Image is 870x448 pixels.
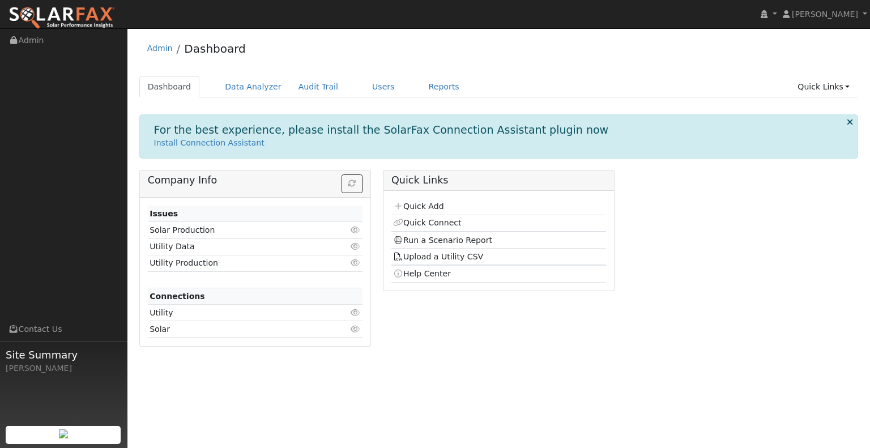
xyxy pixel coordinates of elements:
[154,138,265,147] a: Install Connection Assistant
[59,429,68,438] img: retrieve
[148,222,328,238] td: Solar Production
[139,76,200,97] a: Dashboard
[8,6,115,30] img: SolarFax
[393,252,483,261] a: Upload a Utility CSV
[184,42,246,56] a: Dashboard
[391,174,606,186] h5: Quick Links
[6,347,121,362] span: Site Summary
[364,76,403,97] a: Users
[148,238,328,255] td: Utility Data
[150,209,178,218] strong: Issues
[351,309,361,317] i: Click to view
[351,325,361,333] i: Click to view
[351,259,361,267] i: Click to view
[420,76,468,97] a: Reports
[150,292,205,301] strong: Connections
[148,321,328,338] td: Solar
[148,255,328,271] td: Utility Production
[6,362,121,374] div: [PERSON_NAME]
[148,305,328,321] td: Utility
[792,10,858,19] span: [PERSON_NAME]
[393,218,461,227] a: Quick Connect
[290,76,347,97] a: Audit Trail
[351,242,361,250] i: Click to view
[393,269,451,278] a: Help Center
[789,76,858,97] a: Quick Links
[148,174,362,186] h5: Company Info
[154,123,609,136] h1: For the best experience, please install the SolarFax Connection Assistant plugin now
[393,236,492,245] a: Run a Scenario Report
[393,202,443,211] a: Quick Add
[147,44,173,53] a: Admin
[216,76,290,97] a: Data Analyzer
[351,226,361,234] i: Click to view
